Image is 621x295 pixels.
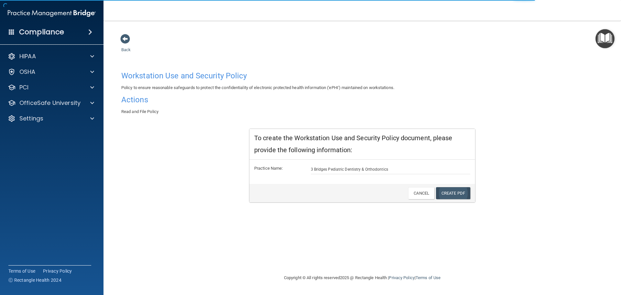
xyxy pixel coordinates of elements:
[249,165,306,172] label: Practice Name:
[8,115,94,122] a: Settings
[19,52,36,60] p: HIPAA
[408,187,434,199] a: Cancel
[8,84,94,91] a: PCI
[43,268,72,274] a: Privacy Policy
[121,40,131,52] a: Back
[121,72,603,80] h4: Workstation Use and Security Policy
[249,129,475,160] div: To create the Workstation Use and Security Policy document, please provide the following informat...
[19,115,43,122] p: Settings
[244,267,480,288] div: Copyright © All rights reserved 2025 @ Rectangle Health | |
[8,99,94,107] a: OfficeSafe University
[389,275,414,280] a: Privacy Policy
[8,68,94,76] a: OSHA
[8,268,35,274] a: Terms of Use
[121,96,603,104] h4: Actions
[8,277,61,283] span: Ⓒ Rectangle Health 2024
[416,275,441,280] a: Terms of Use
[19,84,28,91] p: PCI
[19,28,64,37] h4: Compliance
[8,7,96,20] img: PMB logo
[121,85,394,90] span: Policy to ensure reasonable safeguards to protect the confidentiality of electronic protected hea...
[19,99,81,107] p: OfficeSafe University
[595,29,615,48] button: Open Resource Center
[8,52,94,60] a: HIPAA
[436,187,470,199] a: Create PDF
[19,68,36,76] p: OSHA
[121,109,158,114] span: Read and File Policy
